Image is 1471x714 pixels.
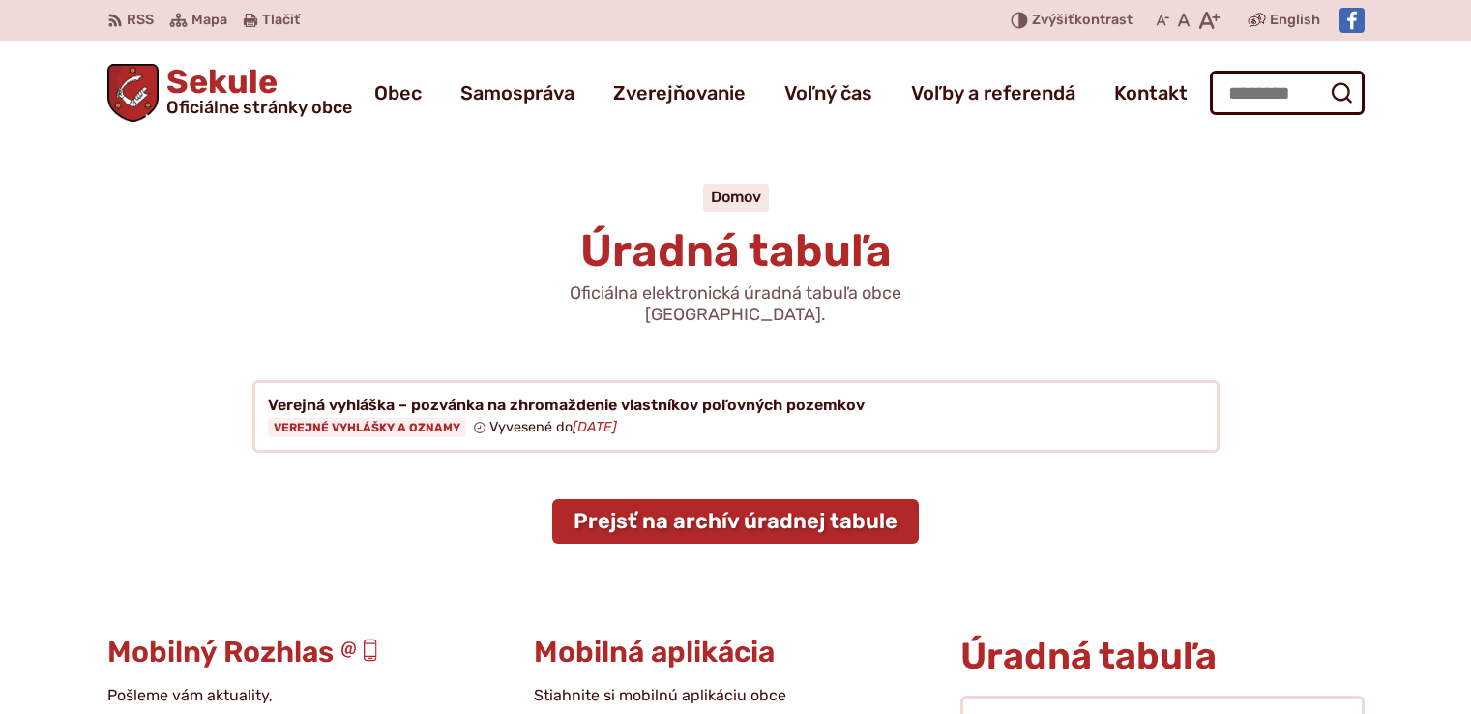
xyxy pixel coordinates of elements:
[262,13,300,29] span: Tlačiť
[504,283,968,325] p: Oficiálna elektronická úradná tabuľa obce [GEOGRAPHIC_DATA].
[613,66,746,120] a: Zverejňovanie
[784,66,872,120] a: Voľný čas
[1270,9,1320,32] span: English
[1339,8,1365,33] img: Prejsť na Facebook stránku
[911,66,1075,120] a: Voľby a referendá
[534,637,937,669] h3: Mobilná aplikácia
[191,9,227,32] span: Mapa
[107,637,511,669] h3: Mobilný Rozhlas
[374,66,422,120] a: Obec
[460,66,574,120] a: Samospráva
[1032,12,1074,28] span: Zvýšiť
[166,99,352,116] span: Oficiálne stránky obce
[1032,13,1133,29] span: kontrast
[580,224,892,278] span: Úradná tabuľa
[552,499,919,544] a: Prejsť na archív úradnej tabule
[252,380,1220,454] a: Verejná vyhláška – pozvánka na zhromaždenie vlastníkov poľovných pozemkov Verejné vyhlášky a ozna...
[107,64,160,122] img: Prejsť na domovskú stránku
[159,66,352,116] span: Sekule
[107,64,353,122] a: Logo Sekule, prejsť na domovskú stránku.
[960,637,1364,677] h2: Úradná tabuľa
[1266,9,1324,32] a: English
[1114,66,1188,120] a: Kontakt
[127,9,154,32] span: RSS
[711,188,761,206] a: Domov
